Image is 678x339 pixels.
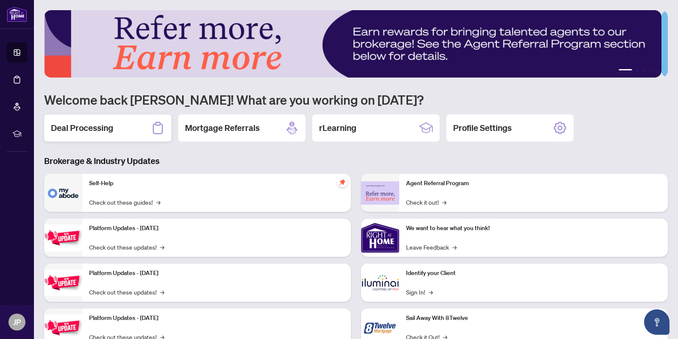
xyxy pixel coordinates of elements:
[361,219,399,257] img: We want to hear what you think!
[429,287,433,297] span: →
[636,69,639,72] button: 2
[642,69,646,72] button: 3
[156,197,160,207] span: →
[44,225,82,251] img: Platform Updates - July 21, 2025
[89,224,344,233] p: Platform Updates - [DATE]
[185,122,260,134] h2: Mortgage Referrals
[89,197,160,207] a: Check out these guides!→
[160,287,164,297] span: →
[89,314,344,323] p: Platform Updates - [DATE]
[51,122,113,134] h2: Deal Processing
[361,181,399,205] img: Agent Referral Program
[452,242,457,252] span: →
[13,316,21,328] span: JP
[406,242,457,252] a: Leave Feedback→
[619,69,632,72] button: 1
[406,314,661,323] p: Sail Away With 8Twelve
[649,69,653,72] button: 4
[406,224,661,233] p: We want to hear what you think!
[44,270,82,296] img: Platform Updates - July 8, 2025
[44,174,82,212] img: Self-Help
[361,264,399,302] img: Identify your Client
[656,69,659,72] button: 5
[44,155,668,167] h3: Brokerage & Industry Updates
[89,287,164,297] a: Check out these updates!→
[644,309,670,335] button: Open asap
[442,197,446,207] span: →
[89,179,344,188] p: Self-Help
[406,179,661,188] p: Agent Referral Program
[406,197,446,207] a: Check it out!→
[453,122,512,134] h2: Profile Settings
[44,10,661,78] img: Slide 0
[319,122,356,134] h2: rLearning
[7,6,27,22] img: logo
[406,269,661,278] p: Identify your Client
[406,287,433,297] a: Sign In!→
[160,242,164,252] span: →
[337,177,347,187] span: pushpin
[89,269,344,278] p: Platform Updates - [DATE]
[89,242,164,252] a: Check out these updates!→
[44,92,668,108] h1: Welcome back [PERSON_NAME]! What are you working on [DATE]?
